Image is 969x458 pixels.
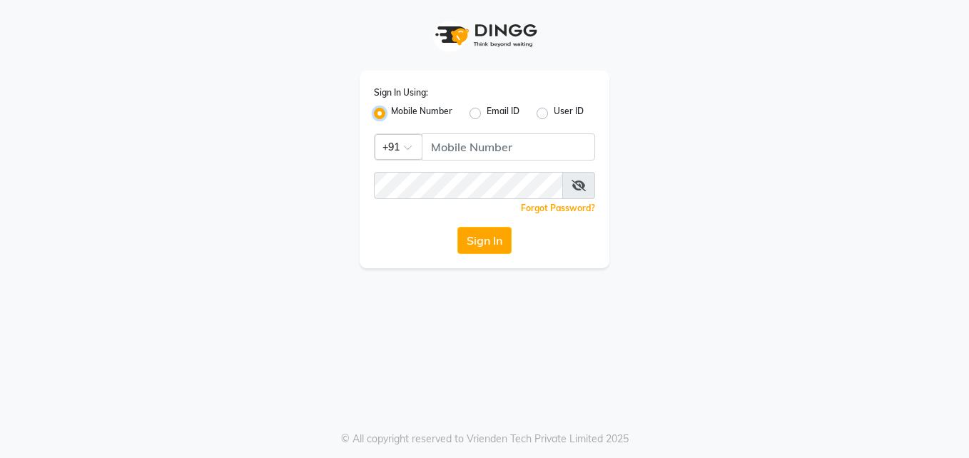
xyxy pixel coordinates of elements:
[374,86,428,99] label: Sign In Using:
[554,105,584,122] label: User ID
[457,227,512,254] button: Sign In
[427,14,542,56] img: logo1.svg
[487,105,519,122] label: Email ID
[374,172,563,199] input: Username
[391,105,452,122] label: Mobile Number
[521,203,595,213] a: Forgot Password?
[422,133,595,161] input: Username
